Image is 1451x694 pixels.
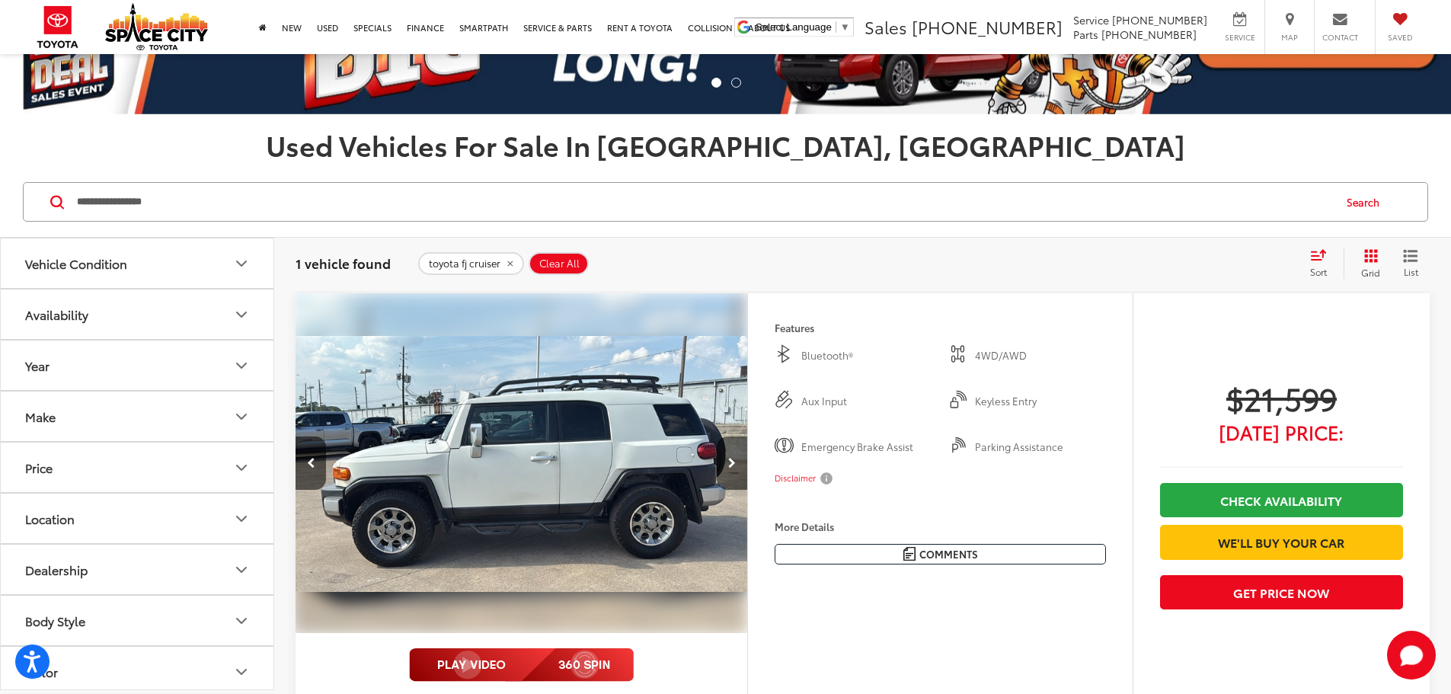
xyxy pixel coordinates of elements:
[1273,32,1306,43] span: Map
[1112,12,1207,27] span: [PHONE_NUMBER]
[717,437,747,490] button: Next image
[1,545,275,594] button: DealershipDealership
[919,547,978,561] span: Comments
[292,293,746,633] a: 2012 Toyota FJ CRUISER Base2012 Toyota FJ CRUISER Base2012 Toyota FJ CRUISER Base2012 Toyota FJ C...
[418,252,524,275] button: remove toyota%20fj%20cruiser
[429,257,500,270] span: toyota fj cruiser
[25,358,50,373] div: Year
[25,460,53,475] div: Price
[296,437,326,490] button: Previous image
[865,14,907,39] span: Sales
[1,443,275,492] button: PricePrice
[775,322,1106,333] h4: Features
[912,14,1063,39] span: [PHONE_NUMBER]
[1392,248,1430,279] button: List View
[1222,32,1257,43] span: Service
[1344,248,1392,279] button: Grid View
[232,408,251,426] div: Make
[75,184,1332,220] input: Search by Make, Model, or Keyword
[1073,12,1109,27] span: Service
[1387,631,1436,680] svg: Start Chat
[1,238,275,288] button: Vehicle ConditionVehicle Condition
[1,494,275,543] button: LocationLocation
[232,561,251,579] div: Dealership
[1160,525,1403,559] a: We'll Buy Your Car
[539,257,580,270] span: Clear All
[232,305,251,324] div: Availability
[801,348,932,363] span: Bluetooth®
[25,511,75,526] div: Location
[1160,575,1403,609] button: Get Price Now
[105,3,208,50] img: Space City Toyota
[775,472,816,485] span: Disclaimer
[801,394,932,409] span: Aux Input
[1403,265,1418,278] span: List
[1302,248,1344,279] button: Select sort value
[25,562,88,577] div: Dealership
[903,547,916,560] img: Comments
[756,21,832,33] span: Select Language
[1383,32,1417,43] span: Saved
[1310,265,1327,278] span: Sort
[232,663,251,681] div: Color
[975,348,1106,363] span: 4WD/AWD
[1,341,275,390] button: YearYear
[756,21,850,33] a: Select Language​
[1332,183,1401,221] button: Search
[1073,27,1098,42] span: Parts
[1160,424,1403,440] span: [DATE] Price:
[232,510,251,528] div: Location
[232,254,251,273] div: Vehicle Condition
[25,664,58,679] div: Color
[1160,483,1403,517] a: Check Availability
[801,440,932,455] span: Emergency Brake Assist
[975,440,1106,455] span: Parking Assistance
[409,648,634,682] img: full motion video
[1322,32,1358,43] span: Contact
[529,252,589,275] button: Clear All
[25,409,56,424] div: Make
[1,289,275,339] button: AvailabilityAvailability
[836,21,836,33] span: ​
[840,21,850,33] span: ▼
[1,596,275,645] button: Body StyleBody Style
[775,521,1106,532] h4: More Details
[1387,631,1436,680] button: Toggle Chat Window
[232,459,251,477] div: Price
[1101,27,1197,42] span: [PHONE_NUMBER]
[775,462,836,494] button: Disclaimer
[25,256,127,270] div: Vehicle Condition
[25,307,88,321] div: Availability
[975,394,1106,409] span: Keyless Entry
[292,293,746,633] div: 2012 Toyota FJ CRUISER Base 3
[25,613,85,628] div: Body Style
[1361,266,1380,279] span: Grid
[296,254,391,272] span: 1 vehicle found
[775,544,1106,564] button: Comments
[232,357,251,375] div: Year
[292,293,746,634] img: 2012 Toyota FJ CRUISER Base
[1,392,275,441] button: MakeMake
[1160,379,1403,417] span: $21,599
[232,612,251,630] div: Body Style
